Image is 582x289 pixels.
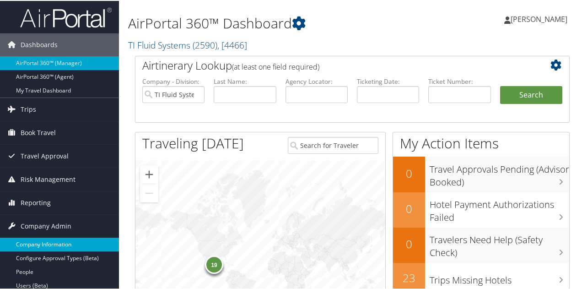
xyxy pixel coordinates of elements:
[430,158,569,188] h3: Travel Approvals Pending (Advisor Booked)
[504,5,577,32] a: [PERSON_NAME]
[393,227,569,262] a: 0Travelers Need Help (Safety Check)
[214,76,276,85] label: Last Name:
[393,133,569,152] h1: My Action Items
[393,235,425,251] h2: 0
[20,6,112,27] img: airportal-logo.png
[393,165,425,180] h2: 0
[500,85,562,104] button: Search
[430,193,569,223] h3: Hotel Payment Authorizations Failed
[128,38,247,50] a: TI Fluid Systems
[205,254,223,273] div: 19
[142,76,205,85] label: Company - Division:
[128,13,427,32] h1: AirPortal 360™ Dashboard
[21,97,36,120] span: Trips
[232,61,319,71] span: (at least one field required)
[142,57,526,72] h2: Airtinerary Lookup
[21,144,69,167] span: Travel Approval
[393,200,425,216] h2: 0
[21,167,75,190] span: Risk Management
[21,214,71,237] span: Company Admin
[428,76,490,85] label: Ticket Number:
[288,136,378,153] input: Search for Traveler
[393,156,569,191] a: 0Travel Approvals Pending (Advisor Booked)
[142,133,244,152] h1: Traveling [DATE]
[140,183,158,202] button: Zoom out
[140,164,158,183] button: Zoom in
[393,191,569,227] a: 0Hotel Payment Authorizations Failed
[217,38,247,50] span: , [ 4466 ]
[21,33,58,55] span: Dashboards
[357,76,419,85] label: Ticketing Date:
[511,13,567,23] span: [PERSON_NAME]
[430,228,569,258] h3: Travelers Need Help (Safety Check)
[430,268,569,286] h3: Trips Missing Hotels
[193,38,217,50] span: ( 2590 )
[21,120,56,143] span: Book Travel
[286,76,348,85] label: Agency Locator:
[21,191,51,213] span: Reporting
[393,269,425,285] h2: 23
